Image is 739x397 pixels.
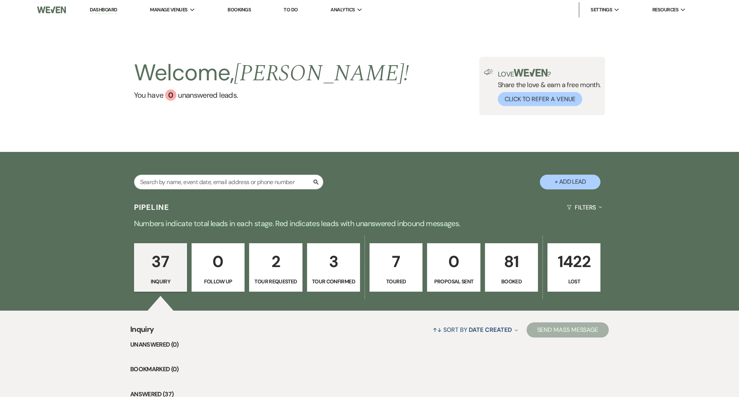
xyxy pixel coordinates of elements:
[527,322,609,338] button: Send Mass Message
[134,202,170,213] h3: Pipeline
[139,277,182,286] p: Inquiry
[234,56,409,91] span: [PERSON_NAME] !
[469,326,511,334] span: Date Created
[552,277,596,286] p: Lost
[130,324,154,340] span: Inquiry
[514,69,547,77] img: weven-logo-green.svg
[192,243,245,292] a: 0Follow Up
[374,249,418,274] p: 7
[134,175,323,189] input: Search by name, event date, email address or phone number
[498,92,582,106] button: Click to Refer a Venue
[490,277,533,286] p: Booked
[652,6,678,14] span: Resources
[97,217,642,230] p: Numbers indicate total leads in each stage. Red indicates leads with unanswered inbound messages.
[564,197,605,217] button: Filters
[433,326,442,334] span: ↑↓
[139,249,182,274] p: 37
[493,69,601,106] div: Share the love & earn a free month.
[374,277,418,286] p: Toured
[130,364,609,374] li: Bookmarked (0)
[196,249,240,274] p: 0
[150,6,187,14] span: Manage Venues
[312,277,355,286] p: Tour Confirmed
[547,243,600,292] a: 1422Lost
[430,320,521,340] button: Sort By Date Created
[498,69,601,78] p: Love ?
[165,89,176,101] div: 0
[228,6,251,13] a: Bookings
[490,249,533,274] p: 81
[591,6,612,14] span: Settings
[90,6,117,14] a: Dashboard
[37,2,66,18] img: Weven Logo
[432,277,475,286] p: Proposal Sent
[284,6,298,13] a: To Do
[427,243,480,292] a: 0Proposal Sent
[552,249,596,274] p: 1422
[196,277,240,286] p: Follow Up
[134,243,187,292] a: 37Inquiry
[540,175,600,189] button: + Add Lead
[254,277,297,286] p: Tour Requested
[331,6,355,14] span: Analytics
[307,243,360,292] a: 3Tour Confirmed
[432,249,475,274] p: 0
[312,249,355,274] p: 3
[134,89,409,101] a: You have 0 unanswered leads.
[134,57,409,89] h2: Welcome,
[254,249,297,274] p: 2
[369,243,423,292] a: 7Toured
[485,243,538,292] a: 81Booked
[484,69,493,75] img: loud-speaker-illustration.svg
[130,340,609,350] li: Unanswered (0)
[249,243,302,292] a: 2Tour Requested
